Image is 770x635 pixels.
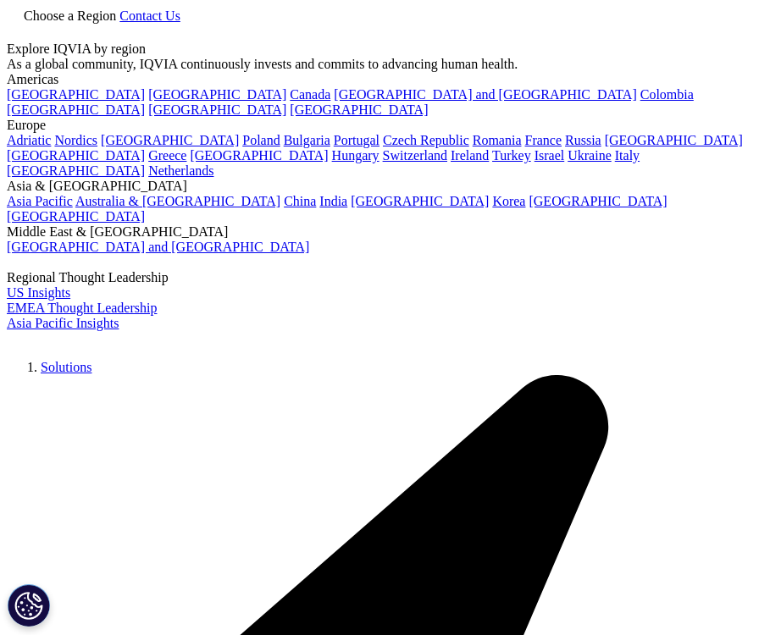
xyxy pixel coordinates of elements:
a: [GEOGRAPHIC_DATA] [101,133,239,147]
a: [GEOGRAPHIC_DATA] [290,102,428,117]
a: Poland [242,133,280,147]
a: Asia Pacific [7,194,73,208]
a: Russia [565,133,601,147]
button: Cookie-Einstellungen [8,584,50,627]
a: Contact Us [119,8,180,23]
a: Romania [473,133,522,147]
a: Switzerland [383,148,447,163]
a: [GEOGRAPHIC_DATA] [351,194,489,208]
a: EMEA Thought Leadership [7,301,157,315]
a: Portugal [334,133,379,147]
a: [GEOGRAPHIC_DATA] [7,148,145,163]
a: [GEOGRAPHIC_DATA] [190,148,328,163]
a: Turkey [492,148,531,163]
a: [GEOGRAPHIC_DATA] [148,87,286,102]
a: Hungary [332,148,379,163]
a: [GEOGRAPHIC_DATA] [7,163,145,178]
div: Middle East & [GEOGRAPHIC_DATA] [7,224,763,240]
a: China [284,194,316,208]
a: [GEOGRAPHIC_DATA] [7,87,145,102]
div: Explore IQVIA by region [7,41,763,57]
a: Czech Republic [383,133,469,147]
a: [GEOGRAPHIC_DATA] [7,102,145,117]
div: Americas [7,72,763,87]
a: Adriatic [7,133,51,147]
div: Asia & [GEOGRAPHIC_DATA] [7,179,763,194]
a: Italy [615,148,640,163]
a: Nordics [54,133,97,147]
a: Asia Pacific Insights [7,316,119,330]
a: [GEOGRAPHIC_DATA] [529,194,667,208]
a: Netherlands [148,163,213,178]
a: Canada [290,87,330,102]
a: Solutions [41,360,91,374]
a: Colombia [640,87,694,102]
a: Israel [535,148,565,163]
a: US Insights [7,285,70,300]
a: [GEOGRAPHIC_DATA] [148,102,286,117]
a: [GEOGRAPHIC_DATA] and [GEOGRAPHIC_DATA] [7,240,309,254]
a: [GEOGRAPHIC_DATA] [7,209,145,224]
a: Greece [148,148,186,163]
a: France [525,133,562,147]
a: [GEOGRAPHIC_DATA] [605,133,743,147]
a: Korea [492,194,525,208]
div: Regional Thought Leadership [7,270,763,285]
a: Bulgaria [284,133,330,147]
a: India [319,194,347,208]
a: Ireland [451,148,489,163]
a: [GEOGRAPHIC_DATA] and [GEOGRAPHIC_DATA] [334,87,636,102]
div: Europe [7,118,763,133]
span: Choose a Region [24,8,116,23]
div: As a global community, IQVIA continuously invests and commits to advancing human health. [7,57,763,72]
a: Australia & [GEOGRAPHIC_DATA] [75,194,280,208]
a: Ukraine [568,148,612,163]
